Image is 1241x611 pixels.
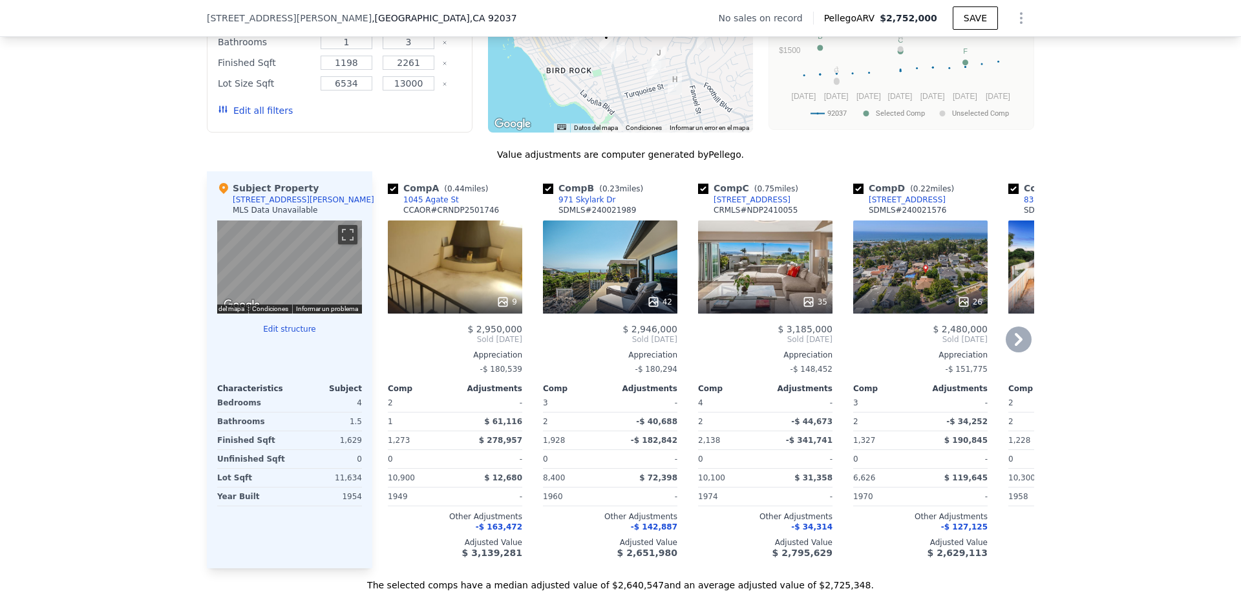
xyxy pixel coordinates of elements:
span: 0 [1008,455,1013,464]
button: Combinaciones de teclas [557,124,566,130]
div: - [613,488,677,506]
span: -$ 180,539 [480,365,522,374]
div: - [923,488,988,506]
span: 2 [388,398,393,407]
div: Comp [698,383,765,394]
span: ( miles) [905,184,959,193]
div: 26 [957,295,982,308]
div: 11,634 [292,469,362,487]
span: 0 [853,455,858,464]
div: 5461 Linda Rosa Ave [599,31,613,53]
div: Adjusted Value [543,537,677,548]
span: 0.22 [913,184,931,193]
span: -$ 40,688 [636,417,677,426]
span: 1,228 [1008,436,1030,445]
text: [DATE] [792,92,816,101]
div: 2 [1008,413,1073,431]
span: 0 [698,455,703,464]
a: 971 Skylark Dr [543,195,616,205]
span: Pellego ARV [824,12,880,25]
span: 1,273 [388,436,410,445]
div: Appreciation [698,350,833,360]
div: Adjusted Value [1008,537,1143,548]
div: Comp C [698,182,803,195]
div: 2 [543,413,608,431]
div: Finished Sqft [217,431,287,449]
span: $ 2,946,000 [622,324,677,334]
span: 4 [698,398,703,407]
button: Clear [442,81,447,87]
div: 0 [292,450,362,468]
div: Comp [543,383,610,394]
div: Finished Sqft [218,54,313,72]
button: Clear [442,61,447,66]
a: [STREET_ADDRESS] [853,195,946,205]
span: 8,400 [543,473,565,482]
text: B [818,32,822,40]
span: $ 31,358 [794,473,833,482]
div: Appreciation [853,350,988,360]
div: Lot Sqft [217,469,287,487]
div: Subject Property [217,182,319,195]
span: , [GEOGRAPHIC_DATA] [372,12,516,25]
span: -$ 34,314 [791,522,833,531]
a: 1045 Agate St [388,195,459,205]
div: 971 Skylark Dr [558,195,616,205]
button: Edit all filters [218,104,293,117]
span: $ 2,480,000 [933,324,988,334]
div: [STREET_ADDRESS] [869,195,946,205]
a: [STREET_ADDRESS] [698,195,790,205]
text: Unselected Comp [952,109,1009,118]
div: The selected comps have a median adjusted value of $2,640,547 and an average adjusted value of $2... [207,568,1034,592]
span: 0.75 [757,184,774,193]
div: Adjusted Value [853,537,988,548]
text: Selected Comp [876,109,925,118]
span: ( miles) [594,184,648,193]
div: SDMLS # 240021186 [1024,205,1101,215]
div: 1958 [1008,488,1073,506]
div: Adjustments [765,383,833,394]
div: Adjusted Value [698,537,833,548]
div: Year Built [217,488,287,506]
span: -$ 180,294 [635,365,677,374]
span: 0 [388,455,393,464]
div: - [458,394,522,412]
div: 1970 [853,488,918,506]
div: Appreciation [388,350,522,360]
div: Appreciation [543,350,677,360]
div: Value adjustments are computer generated by Pellego . [207,148,1034,161]
div: [STREET_ADDRESS] [714,195,790,205]
div: 1163 Sapphire St [668,73,682,95]
div: - [768,450,833,468]
span: -$ 127,125 [941,522,988,531]
a: Condiciones (se abre en una nueva pestaña) [626,124,662,131]
span: 6,626 [853,473,875,482]
span: Sold [DATE] [853,334,988,345]
div: No sales on record [718,12,812,25]
img: Google [220,297,263,314]
span: ( miles) [439,184,493,193]
div: Lot Size Sqft [218,74,313,92]
div: 1949 [388,488,452,506]
span: [STREET_ADDRESS][PERSON_NAME] [207,12,372,25]
div: Other Adjustments [853,511,988,522]
div: Characteristics [217,383,290,394]
a: Abrir esta área en Google Maps (se abre en una ventana nueva) [220,297,263,314]
span: 2,138 [698,436,720,445]
div: SDMLS # 240021576 [869,205,946,215]
button: Edit structure [217,324,362,334]
div: 9 [496,295,517,308]
span: -$ 148,452 [790,365,833,374]
span: $ 3,139,281 [462,548,522,558]
text: [DATE] [953,92,977,101]
div: - [768,394,833,412]
div: Adjusted Value [388,537,522,548]
div: 1 [388,413,452,431]
div: 35 [802,295,827,308]
span: 1,327 [853,436,875,445]
span: -$ 142,887 [631,522,677,531]
text: [DATE] [856,92,881,101]
img: Google [491,116,534,133]
span: $ 2,651,980 [617,548,677,558]
div: Comp D [853,182,959,195]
